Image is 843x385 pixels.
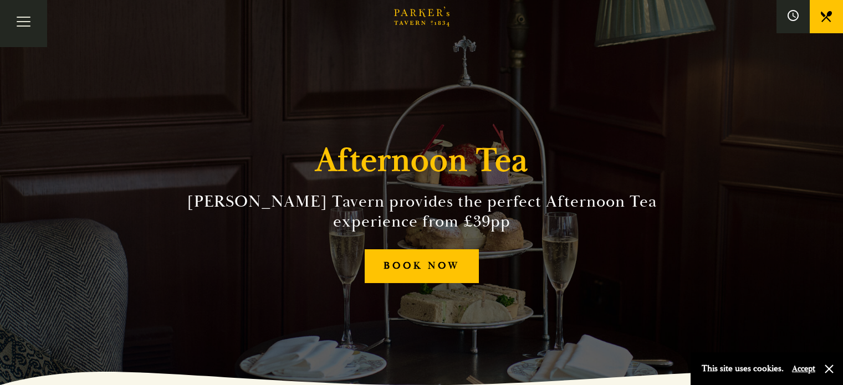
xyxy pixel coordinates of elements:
[792,363,815,374] button: Accept
[365,249,479,283] a: BOOK NOW
[702,361,784,377] p: This site uses cookies.
[824,363,835,374] button: Close and accept
[169,192,675,232] h2: [PERSON_NAME] Tavern provides the perfect Afternoon Tea experience from £39pp
[315,141,528,181] h1: Afternoon Tea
